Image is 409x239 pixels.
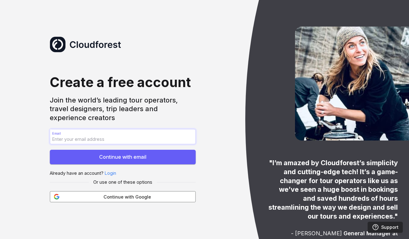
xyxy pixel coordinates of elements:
span: - [PERSON_NAME] [291,230,342,237]
div: Join the world’s leading tour operators, travel designers, trip leaders and experience creators [50,96,196,122]
div: Or use one of these options [89,179,157,186]
span: Support [381,224,398,231]
button: Continue with email [50,150,196,164]
button: Continue with Google [50,191,196,202]
div: "I’m amazed by Cloudforest’s simplicity and cutting-edge tech! It’s a game-changer for tour opera... [266,158,398,221]
img: Silvia Pisci [295,27,409,140]
a: Login [105,170,116,176]
input: Email [50,129,195,144]
span: Already have an account? [50,170,116,176]
div: Create a free account [50,76,196,89]
span: Continue with Google [63,194,192,200]
a: Support [368,222,403,233]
